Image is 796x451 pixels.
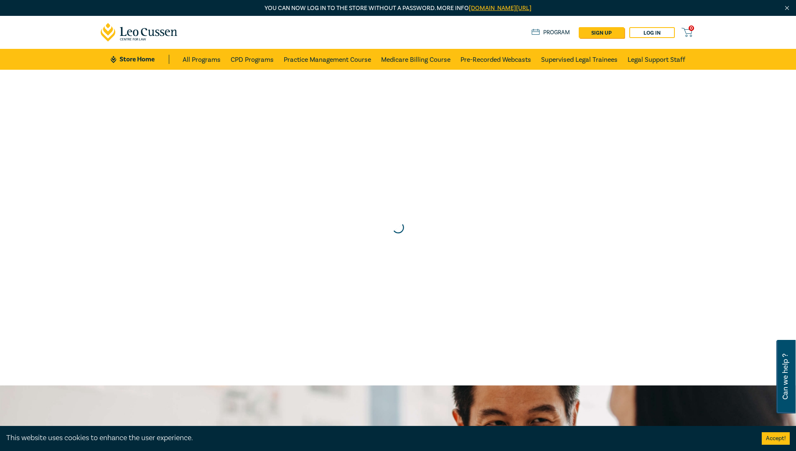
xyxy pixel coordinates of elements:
a: Practice Management Course [284,49,371,70]
img: Close [783,5,791,12]
a: Pre-Recorded Webcasts [460,49,531,70]
a: Medicare Billing Course [381,49,450,70]
span: 0 [689,25,694,31]
p: You can now log in to the store without a password. More info [101,4,696,13]
span: Can we help ? [781,345,789,408]
a: Supervised Legal Trainees [541,49,618,70]
div: This website uses cookies to enhance the user experience. [6,433,749,443]
a: Program [532,28,570,37]
a: Legal Support Staff [628,49,685,70]
a: Store Home [111,55,169,64]
button: Accept cookies [762,432,790,445]
a: CPD Programs [231,49,274,70]
a: All Programs [183,49,221,70]
a: [DOMAIN_NAME][URL] [469,4,532,12]
a: Log in [629,27,675,38]
a: sign up [579,27,624,38]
